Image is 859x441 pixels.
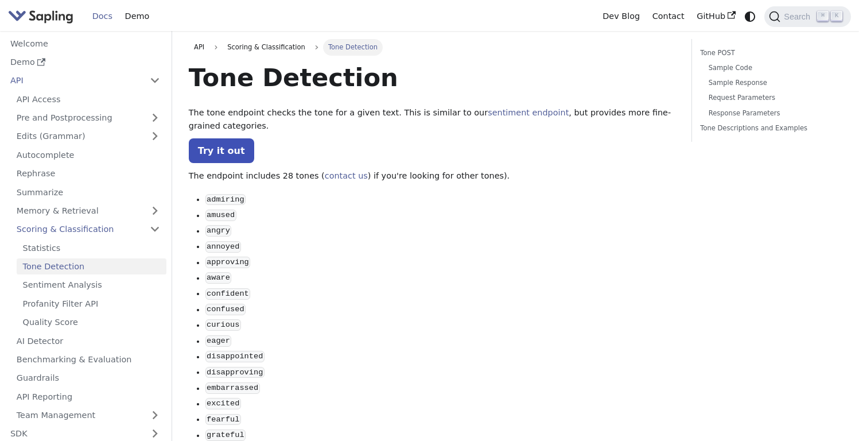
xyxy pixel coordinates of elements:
code: curious [205,319,241,331]
button: Collapse sidebar category 'API' [143,72,166,89]
a: Sample Code [709,63,834,73]
code: aware [205,272,232,284]
a: Team Management [10,407,166,424]
a: Dev Blog [596,7,646,25]
span: Scoring & Classification [222,39,310,55]
img: Sapling.ai [8,8,73,25]
a: API [189,39,210,55]
code: confident [205,288,251,300]
a: Sentiment Analysis [17,277,166,293]
a: Scoring & Classification [10,221,166,238]
code: disapproving [205,367,265,378]
code: grateful [205,430,246,441]
a: Try it out [189,138,254,163]
p: The tone endpoint checks the tone for a given text. This is similar to our , but provides more fi... [189,106,675,134]
a: Docs [86,7,119,25]
a: Autocomplete [10,146,166,163]
a: Profanity Filter API [17,295,166,312]
a: Guardrails [10,370,166,386]
a: Summarize [10,184,166,200]
code: admiring [205,194,246,206]
code: confused [205,304,246,315]
a: Tone Descriptions and Examples [700,123,838,134]
a: Statistics [17,239,166,256]
a: contact us [325,171,368,180]
a: AI Detector [10,332,166,349]
a: Tone Detection [17,258,166,275]
code: amused [205,210,236,221]
span: API [194,43,204,51]
a: sentiment endpoint [488,108,569,117]
a: Demo [119,7,156,25]
a: Demo [4,54,166,71]
code: excited [205,398,241,409]
a: Response Parameters [709,108,834,119]
span: Tone Detection [323,39,383,55]
code: embarrassed [205,382,260,394]
code: disappointed [205,351,265,362]
a: GitHub [690,7,741,25]
code: fearful [205,414,241,425]
code: angry [205,225,232,237]
a: Tone POST [700,48,838,59]
code: annoyed [205,241,241,253]
code: approving [205,257,251,268]
kbd: ⌘ [817,11,829,21]
button: Search (Command+K) [764,6,850,27]
a: API [4,72,143,89]
a: Edits (Grammar) [10,128,166,145]
a: API Access [10,91,166,107]
a: Request Parameters [709,92,834,103]
kbd: K [831,11,842,21]
a: Welcome [4,35,166,52]
a: Rephrase [10,165,166,182]
code: eager [205,335,232,347]
a: Memory & Retrieval [10,203,166,219]
h1: Tone Detection [189,62,675,93]
a: Benchmarking & Evaluation [10,351,166,368]
p: The endpoint includes 28 tones ( ) if you're looking for other tones). [189,169,675,183]
a: Contact [646,7,691,25]
nav: Breadcrumbs [189,39,675,55]
button: Switch between dark and light mode (currently system mode) [742,8,759,25]
a: Pre and Postprocessing [10,110,166,126]
a: Sapling.ai [8,8,77,25]
a: Sample Response [709,78,834,88]
a: Quality Score [17,314,166,331]
a: API Reporting [10,388,166,405]
span: Search [780,12,817,21]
